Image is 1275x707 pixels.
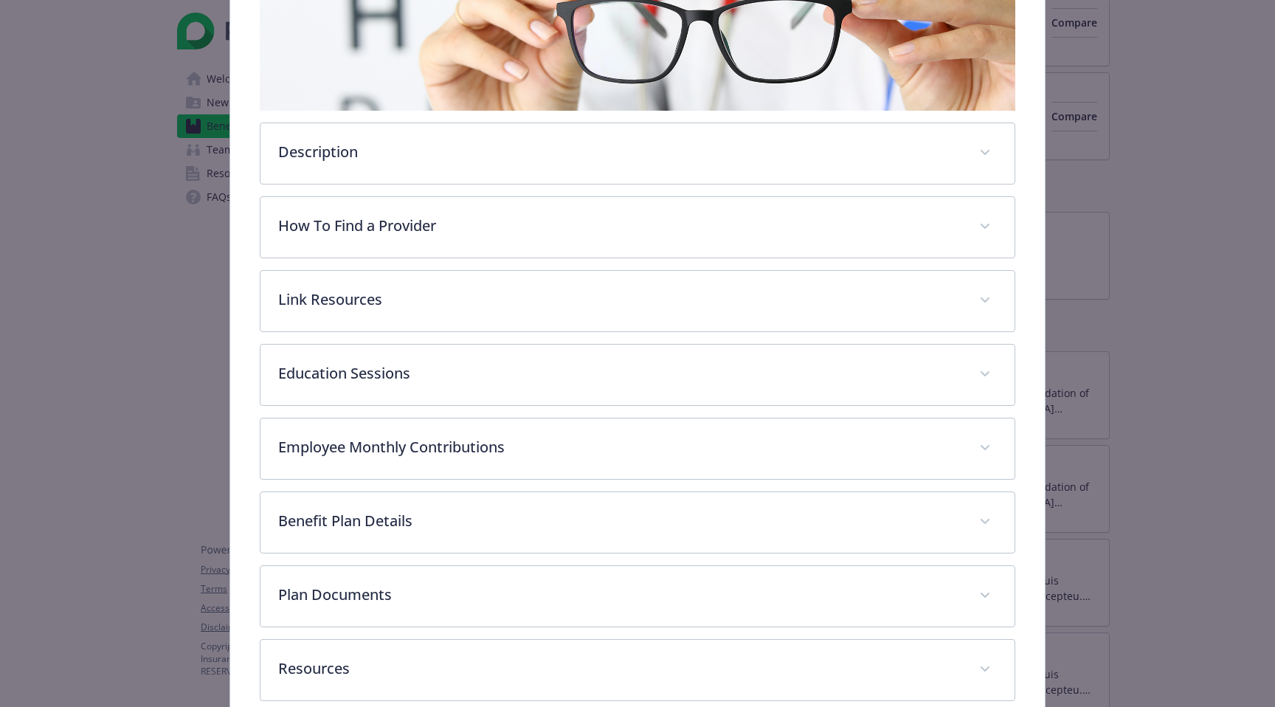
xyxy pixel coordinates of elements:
[278,510,961,532] p: Benefit Plan Details
[278,584,961,606] p: Plan Documents
[260,418,1015,479] div: Employee Monthly Contributions
[260,492,1015,553] div: Benefit Plan Details
[278,658,961,680] p: Resources
[260,271,1015,331] div: Link Resources
[278,215,961,237] p: How To Find a Provider
[260,197,1015,258] div: How To Find a Provider
[260,640,1015,700] div: Resources
[278,141,961,163] p: Description
[260,123,1015,184] div: Description
[278,289,961,311] p: Link Resources
[278,362,961,384] p: Education Sessions
[260,345,1015,405] div: Education Sessions
[260,566,1015,627] div: Plan Documents
[278,436,961,458] p: Employee Monthly Contributions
